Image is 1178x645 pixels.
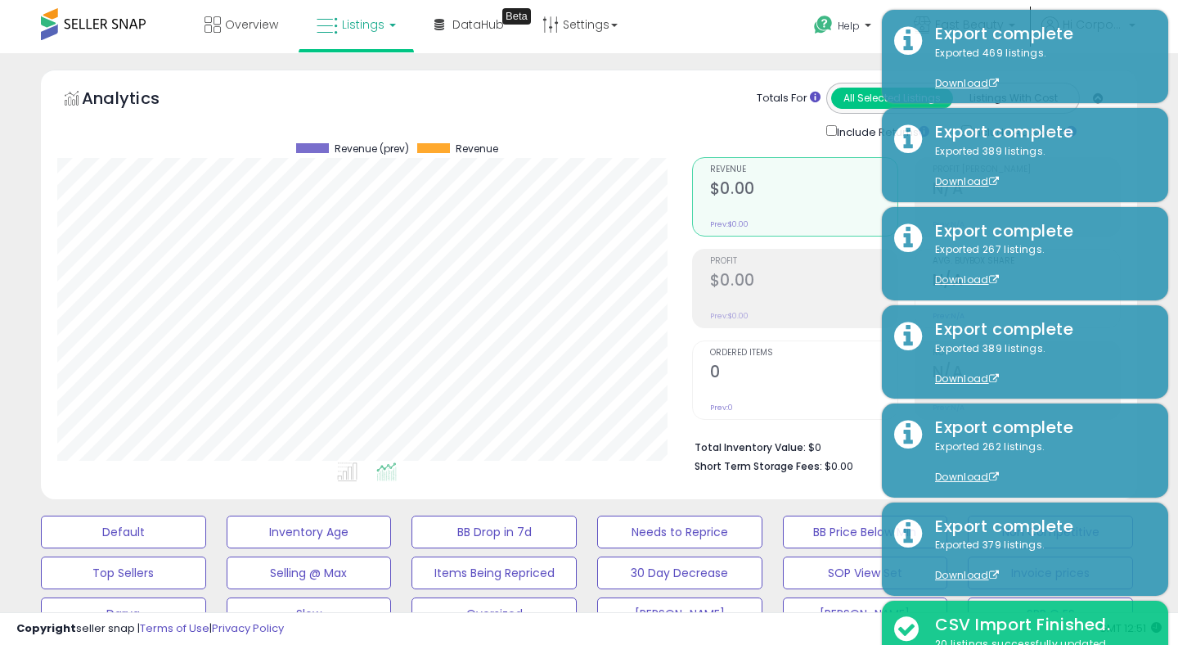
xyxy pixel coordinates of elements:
h5: Analytics [82,87,191,114]
span: Help [838,19,860,33]
span: Overview [225,16,278,33]
a: Download [935,174,999,188]
div: seller snap | | [16,621,284,637]
button: All Selected Listings [831,88,953,109]
a: Terms of Use [140,620,209,636]
h2: $0.00 [710,179,897,201]
button: BB Drop in 7d [411,516,577,548]
a: Download [935,273,999,286]
button: Slow [227,598,392,630]
span: Revenue [456,143,498,155]
button: Darya [41,598,206,630]
div: Export complete [923,318,1156,341]
div: Include Returns [814,122,949,141]
span: Profit [710,257,897,266]
i: Get Help [813,15,834,35]
button: Default [41,516,206,548]
strong: Copyright [16,620,76,636]
button: Top Sellers [41,557,206,589]
div: Exported 267 listings. [923,242,1156,288]
div: Export complete [923,515,1156,539]
button: Items Being Repriced [411,557,577,589]
button: Inventory Age [227,516,392,548]
a: Download [935,568,999,582]
button: Selling @ Max [227,557,392,589]
h2: $0.00 [710,271,897,293]
small: Prev: 0 [710,403,733,413]
button: Needs to Reprice [597,516,762,548]
button: SOP View Set [783,557,948,589]
b: Short Term Storage Fees: [695,459,822,473]
span: DataHub [452,16,504,33]
span: Ordered Items [710,349,897,358]
div: CSV Import Finished. [923,613,1156,637]
h2: 0 [710,363,897,385]
a: Download [935,470,999,484]
div: Export complete [923,120,1156,144]
small: Prev: $0.00 [710,311,749,321]
small: Prev: $0.00 [710,219,749,229]
a: Help [801,2,888,53]
button: 30 Day Decrease [597,557,762,589]
div: Export complete [923,22,1156,46]
span: Listings [342,16,384,33]
div: Tooltip anchor [502,8,531,25]
span: $0.00 [825,458,853,474]
a: Privacy Policy [212,620,284,636]
div: Export complete [923,416,1156,440]
span: Revenue [710,165,897,174]
div: Exported 469 listings. [923,46,1156,92]
button: Oversized [411,598,577,630]
a: Download [935,372,999,386]
a: Download [935,76,999,90]
li: $0 [695,436,1108,456]
button: [PERSON_NAME] [783,598,948,630]
div: Exported 389 listings. [923,341,1156,387]
b: Total Inventory Value: [695,440,806,454]
div: Exported 379 listings. [923,538,1156,584]
div: Exported 262 listings. [923,440,1156,485]
button: BB Price Below Min [783,516,948,548]
div: Export complete [923,219,1156,243]
button: [PERSON_NAME] [597,598,762,630]
small: Prev: N/A [933,403,964,413]
div: Exported 389 listings. [923,144,1156,190]
button: SPP Q ES [968,598,1133,630]
div: Totals For [757,91,821,106]
span: Revenue (prev) [335,143,409,155]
